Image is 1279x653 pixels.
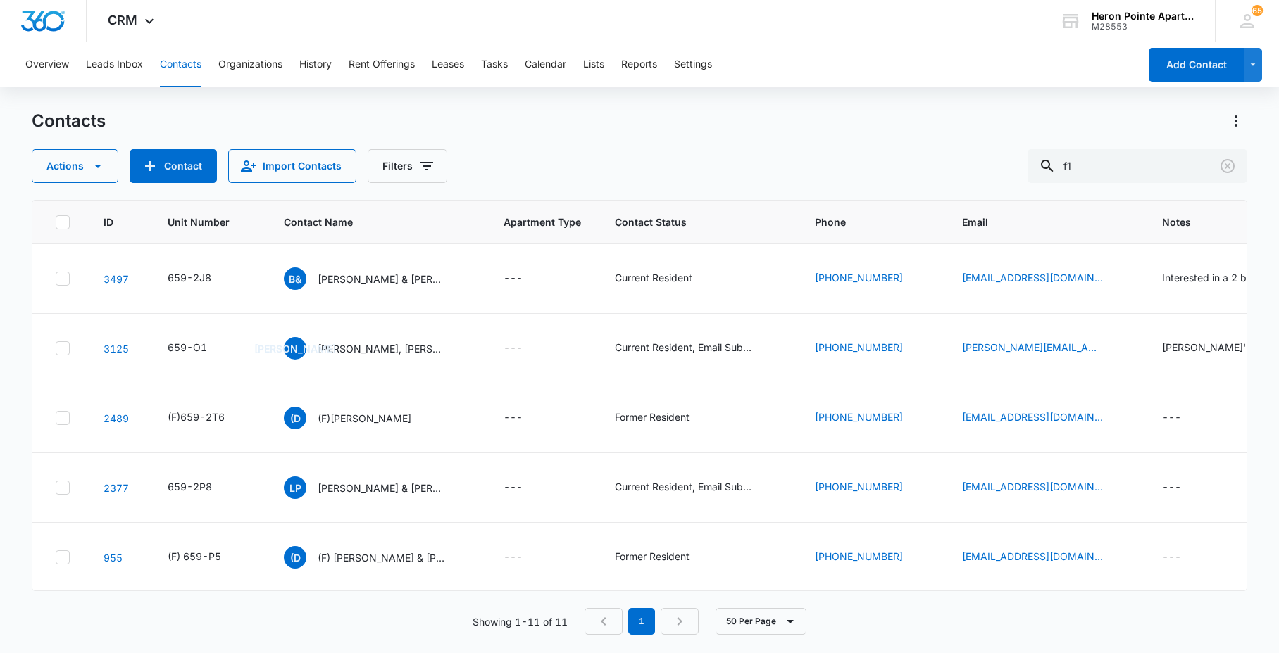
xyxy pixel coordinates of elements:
div: Contact Status - Former Resident - Select to Edit Field [615,549,715,566]
h1: Contacts [32,110,106,132]
span: B& [284,267,306,290]
span: Email [962,215,1108,229]
a: [PHONE_NUMBER] [815,340,903,355]
span: LP [284,476,306,499]
button: Import Contacts [228,149,356,183]
div: Email - joseph.adkins.jr@gmail.com - Select to Edit Field [962,340,1128,357]
p: (F)[PERSON_NAME] [318,411,411,426]
span: Unit Number [168,215,250,229]
span: (D [284,546,306,569]
span: 65 [1252,5,1263,16]
div: Contact Name - Brenley & Justin Small - Select to Edit Field [284,267,470,290]
button: Tasks [481,42,508,87]
a: Navigate to contact details page for Brenley & Justin Small [104,273,129,285]
em: 1 [628,608,655,635]
button: Overview [25,42,69,87]
div: Current Resident, Email Subscriber [615,479,756,494]
div: Contact Name - Luis Pardo & Kaitlin Harden - Select to Edit Field [284,476,470,499]
input: Search Contacts [1028,149,1247,183]
div: Contact Name - (F) Dakota Reed & Alex Wigington - Select to Edit Field [284,546,470,569]
div: account id [1092,22,1194,32]
div: --- [504,340,523,357]
div: --- [1162,410,1181,426]
div: account name [1092,11,1194,22]
div: Current Resident [615,270,692,285]
div: Contact Status - Current Resident - Select to Edit Field [615,270,718,287]
div: Unit Number - 659-2J8 - Select to Edit Field [168,270,237,287]
p: [PERSON_NAME], [PERSON_NAME] [318,341,444,356]
div: (F) 659-P5 [168,549,221,564]
span: Contact Status [615,215,761,229]
a: [EMAIL_ADDRESS][DOMAIN_NAME] [962,410,1103,424]
button: Clear [1216,155,1239,177]
button: Add Contact [1149,48,1244,82]
button: 50 Per Page [716,608,806,635]
div: Phone - (817) 333-9241 - Select to Edit Field [815,340,928,357]
button: Rent Offerings [349,42,415,87]
div: 659-O1 [168,340,207,355]
button: Lists [583,42,604,87]
div: Phone - (207) 554-6389 - Select to Edit Field [815,270,928,287]
button: History [299,42,332,87]
div: Contact Status - Former Resident - Select to Edit Field [615,410,715,426]
a: [PHONE_NUMBER] [815,410,903,424]
div: Apartment Type - - Select to Edit Field [504,270,548,287]
div: Contact Name - (F)Ken De Foe - Select to Edit Field [284,407,437,429]
div: Notes - - Select to Edit Field [1162,410,1206,426]
a: [PHONE_NUMBER] [815,270,903,285]
span: Apartment Type [504,215,581,229]
span: (D [284,407,306,429]
a: Navigate to contact details page for (F) Dakota Reed & Alex Wigington [104,552,123,564]
div: Apartment Type - - Select to Edit Field [504,340,548,357]
div: Apartment Type - - Select to Edit Field [504,549,548,566]
a: [PERSON_NAME][EMAIL_ADDRESS][PERSON_NAME][DOMAIN_NAME] [962,340,1103,355]
div: Unit Number - (F) 659-P5 - Select to Edit Field [168,549,247,566]
div: notifications count [1252,5,1263,16]
nav: Pagination [585,608,699,635]
div: --- [504,479,523,496]
button: Calendar [525,42,566,87]
p: [PERSON_NAME] & [PERSON_NAME] [318,481,444,495]
span: ID [104,215,113,229]
button: Actions [32,149,118,183]
div: Phone - (970) 534-9239 - Select to Edit Field [815,549,928,566]
div: --- [1162,479,1181,496]
div: --- [1162,549,1181,566]
div: Former Resident [615,549,690,564]
button: Organizations [218,42,282,87]
a: Navigate to contact details page for Joseph Adkins Jr, Nicole adkins [104,343,129,355]
a: [PHONE_NUMBER] [815,479,903,494]
span: Contact Name [284,215,449,229]
div: Unit Number - (F)659-2T6 - Select to Edit Field [168,410,250,426]
div: Email - ken11969@aol.com - Select to Edit Field [962,410,1128,426]
div: Current Resident, Email Subscriber [615,340,756,355]
button: Contacts [160,42,201,87]
p: [PERSON_NAME] & [PERSON_NAME] [318,272,444,286]
div: 659-2J8 [168,270,211,285]
div: Contact Status - Current Resident, Email Subscriber - Select to Edit Field [615,479,781,496]
div: Phone - (970) 388-1173 - Select to Edit Field [815,479,928,496]
div: --- [504,270,523,287]
div: Unit Number - 659-O1 - Select to Edit Field [168,340,232,357]
div: Contact Status - Current Resident, Email Subscriber - Select to Edit Field [615,340,781,357]
button: Actions [1225,110,1247,132]
div: (F)659-2T6 [168,410,225,424]
span: Phone [815,215,908,229]
button: Settings [674,42,712,87]
div: Apartment Type - - Select to Edit Field [504,479,548,496]
div: Apartment Type - - Select to Edit Field [504,410,548,426]
div: Email - awigington22@gmail.com - Select to Edit Field [962,549,1128,566]
span: [PERSON_NAME] [284,337,306,360]
div: Email - Brenleyfredette13@gmail.com - Select to Edit Field [962,270,1128,287]
a: [EMAIL_ADDRESS][DOMAIN_NAME] [962,479,1103,494]
div: --- [504,549,523,566]
button: Leads Inbox [86,42,143,87]
button: Filters [368,149,447,183]
div: Phone - (407) 765-3852 - Select to Edit Field [815,410,928,426]
a: [EMAIL_ADDRESS][DOMAIN_NAME] [962,549,1103,564]
a: [PHONE_NUMBER] [815,549,903,564]
button: Add Contact [130,149,217,183]
div: Contact Name - Joseph Adkins Jr, Nicole adkins - Select to Edit Field [284,337,470,360]
div: Unit Number - 659-2P8 - Select to Edit Field [168,479,237,496]
div: 659-2P8 [168,479,212,494]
